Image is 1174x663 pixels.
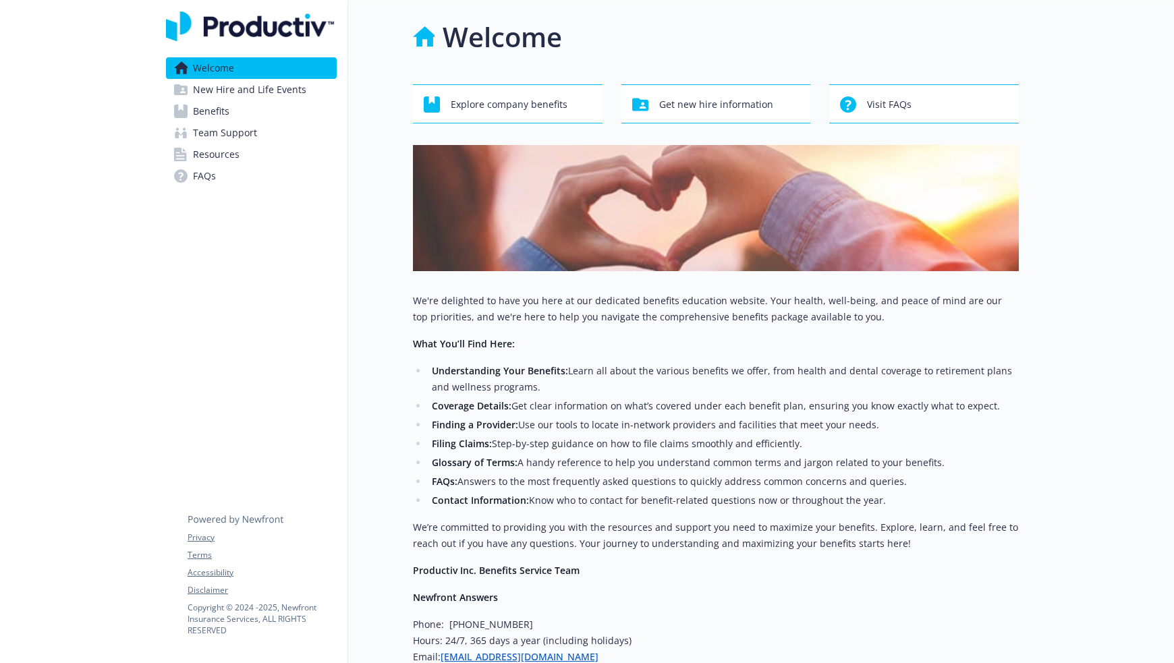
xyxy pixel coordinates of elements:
[166,57,337,79] a: Welcome
[413,633,1019,649] h6: Hours: 24/7, 365 days a year (including holidays)​
[621,84,811,123] button: Get new hire information
[428,363,1019,395] li: Learn all about the various benefits we offer, from health and dental coverage to retirement plan...
[432,364,568,377] strong: Understanding Your Benefits:
[432,494,529,507] strong: Contact Information:
[428,398,1019,414] li: Get clear information on what’s covered under each benefit plan, ensuring you know exactly what t...
[432,418,518,431] strong: Finding a Provider:
[432,475,457,488] strong: FAQs:
[829,84,1019,123] button: Visit FAQs
[166,144,337,165] a: Resources
[413,145,1019,271] img: overview page banner
[428,492,1019,509] li: Know who to contact for benefit-related questions now or throughout the year.
[193,57,234,79] span: Welcome
[413,564,580,577] strong: Productiv Inc. Benefits Service Team
[413,293,1019,325] p: We're delighted to have you here at our dedicated benefits education website. Your health, well-b...
[432,399,511,412] strong: Coverage Details:
[193,122,257,144] span: Team Support
[188,531,336,544] a: Privacy
[441,650,598,663] a: [EMAIL_ADDRESS][DOMAIN_NAME]
[193,144,240,165] span: Resources
[443,17,562,57] h1: Welcome
[166,100,337,122] a: Benefits
[413,616,1019,633] h6: Phone: [PHONE_NUMBER]
[413,519,1019,552] p: We’re committed to providing you with the resources and support you need to maximize your benefit...
[428,473,1019,490] li: Answers to the most frequently asked questions to quickly address common concerns and queries.
[413,591,498,604] strong: Newfront Answers
[428,455,1019,471] li: A handy reference to help you understand common terms and jargon related to your benefits.
[188,602,336,636] p: Copyright © 2024 - 2025 , Newfront Insurance Services, ALL RIGHTS RESERVED
[193,165,216,187] span: FAQs
[428,436,1019,452] li: Step-by-step guidance on how to file claims smoothly and efficiently.
[193,79,306,100] span: New Hire and Life Events
[188,567,336,579] a: Accessibility
[166,122,337,144] a: Team Support
[193,100,229,122] span: Benefits
[659,92,773,117] span: Get new hire information
[867,92,912,117] span: Visit FAQs
[413,84,603,123] button: Explore company benefits
[451,92,567,117] span: Explore company benefits
[428,417,1019,433] li: Use our tools to locate in-network providers and facilities that meet your needs.
[166,79,337,100] a: New Hire and Life Events
[188,584,336,596] a: Disclaimer
[432,437,492,450] strong: Filing Claims:
[188,549,336,561] a: Terms
[432,456,518,469] strong: Glossary of Terms:
[166,165,337,187] a: FAQs
[413,337,515,350] strong: What You’ll Find Here:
